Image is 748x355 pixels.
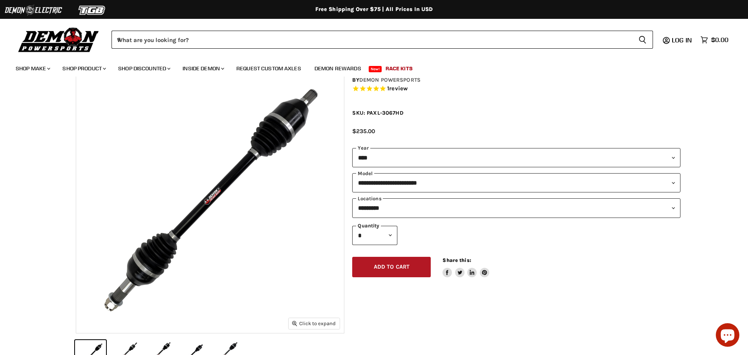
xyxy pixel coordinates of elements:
span: $235.00 [352,128,375,135]
span: New! [369,66,382,72]
span: Share this: [443,257,471,263]
input: When autocomplete results are available use up and down arrows to review and enter to select [112,31,632,49]
div: SKU: PAXL-3067HD [352,109,680,117]
a: Log in [668,37,697,44]
img: Demon Electric Logo 2 [4,3,63,18]
form: Product [112,31,653,49]
button: Click to expand [289,318,340,329]
button: Add to cart [352,257,431,278]
span: Click to expand [292,320,336,326]
select: Quantity [352,226,397,245]
span: $0.00 [711,36,728,44]
inbox-online-store-chat: Shopify online store chat [713,323,742,349]
a: Request Custom Axles [230,60,307,77]
div: Free Shipping Over $75 | All Prices In USD [60,6,688,13]
button: Search [632,31,653,49]
a: Shop Make [10,60,55,77]
img: TGB Logo 2 [63,3,122,18]
aside: Share this: [443,257,489,278]
a: Demon Powersports [359,77,421,83]
a: Shop Discounted [112,60,175,77]
span: 1 reviews [387,85,408,92]
a: Inside Demon [177,60,229,77]
a: Race Kits [380,60,419,77]
span: Rated 5.0 out of 5 stars 1 reviews [352,85,680,93]
img: IMAGE [76,65,344,333]
a: $0.00 [697,34,732,46]
select: modal-name [352,173,680,192]
select: keys [352,198,680,218]
div: by [352,76,680,84]
ul: Main menu [10,57,726,77]
select: year [352,148,680,167]
img: Demon Powersports [16,26,102,53]
span: Log in [672,36,692,44]
a: Demon Rewards [309,60,367,77]
span: Add to cart [374,264,410,270]
span: review [389,85,408,92]
a: Shop Product [57,60,111,77]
